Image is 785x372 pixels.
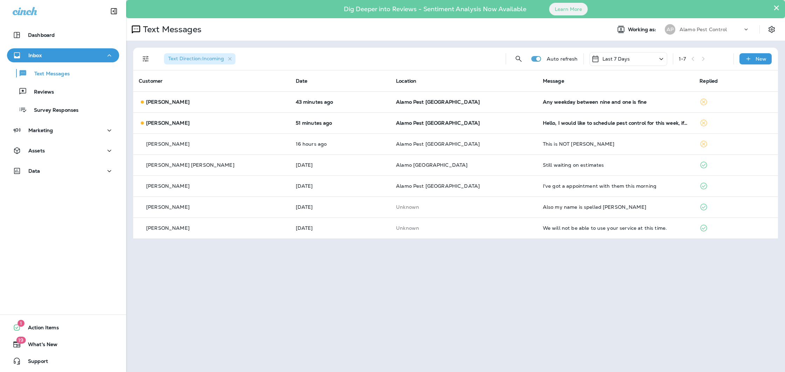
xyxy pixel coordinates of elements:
[396,141,480,147] span: Alamo Pest [GEOGRAPHIC_DATA]
[18,320,25,327] span: 1
[296,120,385,126] p: Oct 1, 2025 09:09 AM
[396,225,532,231] p: This customer does not have a last location and the phone number they messaged is not assigned to...
[16,337,26,344] span: 19
[296,183,385,189] p: Sep 29, 2025 09:04 AM
[139,52,153,66] button: Filters
[146,141,190,147] p: [PERSON_NAME]
[7,102,119,117] button: Survey Responses
[323,8,547,10] p: Dig Deeper into Reviews - Sentiment Analysis Now Available
[28,128,53,133] p: Marketing
[146,225,190,231] p: [PERSON_NAME]
[543,78,564,84] span: Message
[543,120,689,126] div: Hello, I would like to schedule pest control for this week, if possible.
[547,56,578,62] p: Auto refresh
[7,354,119,368] button: Support
[7,144,119,158] button: Assets
[164,53,235,64] div: Text Direction:Incoming
[512,52,526,66] button: Search Messages
[296,141,385,147] p: Sep 30, 2025 05:40 PM
[28,53,42,58] p: Inbox
[146,99,190,105] p: [PERSON_NAME]
[396,99,480,105] span: Alamo Pest [GEOGRAPHIC_DATA]
[396,162,467,168] span: Alamo [GEOGRAPHIC_DATA]
[146,120,190,126] p: [PERSON_NAME]
[296,78,308,84] span: Date
[773,2,780,13] button: Close
[7,164,119,178] button: Data
[396,78,416,84] span: Location
[7,84,119,99] button: Reviews
[765,23,778,36] button: Settings
[7,123,119,137] button: Marketing
[699,78,718,84] span: Replied
[7,28,119,42] button: Dashboard
[168,55,224,62] span: Text Direction : Incoming
[543,162,689,168] div: Still waiting on estimates
[296,162,385,168] p: Sep 29, 2025 03:02 PM
[665,24,675,35] div: AP
[28,148,45,153] p: Assets
[7,48,119,62] button: Inbox
[396,204,532,210] p: This customer does not have a last location and the phone number they messaged is not assigned to...
[146,183,190,189] p: [PERSON_NAME]
[28,168,40,174] p: Data
[7,66,119,81] button: Text Messages
[7,337,119,351] button: 19What's New
[549,3,588,15] button: Learn More
[104,4,124,18] button: Collapse Sidebar
[543,183,689,189] div: I've got a appointment with them this morning
[139,78,163,84] span: Customer
[146,162,234,168] p: [PERSON_NAME] [PERSON_NAME]
[543,225,689,231] div: We will not be able to use your service at this time.
[756,56,766,62] p: New
[146,204,190,210] p: [PERSON_NAME]
[628,27,658,33] span: Working as:
[296,99,385,105] p: Oct 1, 2025 09:17 AM
[680,27,727,32] p: Alamo Pest Control
[21,325,59,333] span: Action Items
[396,120,480,126] span: Alamo Pest [GEOGRAPHIC_DATA]
[296,204,385,210] p: Sep 29, 2025 09:04 AM
[296,225,385,231] p: Sep 24, 2025 02:40 PM
[27,71,70,77] p: Text Messages
[140,24,202,35] p: Text Messages
[396,183,480,189] span: Alamo Pest [GEOGRAPHIC_DATA]
[21,342,57,350] span: What's New
[543,204,689,210] div: Also my name is spelled LindsEy
[27,89,54,96] p: Reviews
[28,32,55,38] p: Dashboard
[27,107,78,114] p: Survey Responses
[543,141,689,147] div: This is NOT Jessica
[21,358,48,367] span: Support
[543,99,689,105] div: Any weekday between nine and one is fine
[602,56,630,62] p: Last 7 Days
[679,56,686,62] div: 1 - 7
[7,321,119,335] button: 1Action Items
